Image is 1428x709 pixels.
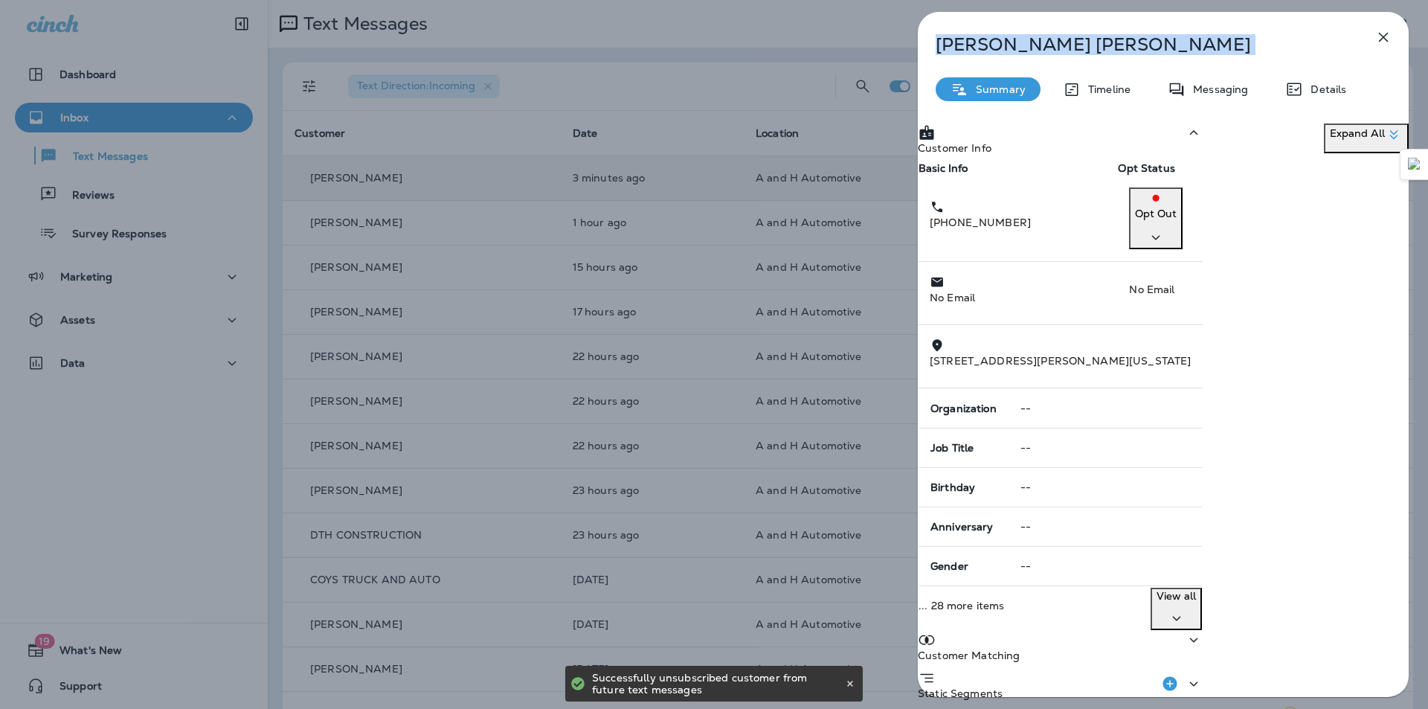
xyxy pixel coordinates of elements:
p: Summary [968,83,1026,95]
span: [STREET_ADDRESS][PERSON_NAME][US_STATE] [930,354,1191,368]
p: [PHONE_NUMBER] [930,215,1105,230]
span: Gender [930,559,968,573]
p: ... 28 more items [919,600,1116,612]
p: Static Segments [918,687,1003,699]
div: Successfully unsubscribed customer from future text messages [592,666,842,702]
p: Opt Out [1135,206,1177,221]
span: -- [1020,559,1031,573]
span: -- [1020,520,1031,533]
span: Basic Info [919,161,968,175]
p: Timeline [1081,83,1130,95]
p: Messaging [1186,83,1248,95]
span: Anniversary [930,520,994,533]
p: Details [1303,83,1346,95]
button: Opt Out [1129,187,1183,249]
span: -- [1020,402,1031,415]
span: -- [1020,441,1031,455]
span: Job Title [930,441,974,455]
p: No Email [1129,282,1191,297]
span: Birthday [930,481,975,494]
button: Expand All [1324,123,1409,153]
span: Organization [930,402,997,415]
p: Expand All [1330,126,1403,144]
span: Opt Status [1118,161,1174,175]
span: -- [1020,481,1031,494]
p: No Email [930,290,1105,305]
button: View all [1151,588,1202,630]
img: Detect Auto [1408,158,1421,171]
p: Customer Info [918,142,991,154]
button: Add to Static Segment [1155,669,1185,699]
p: [PERSON_NAME] [PERSON_NAME] [936,34,1342,55]
p: View all [1157,590,1196,602]
p: Customer Matching [918,649,1020,661]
